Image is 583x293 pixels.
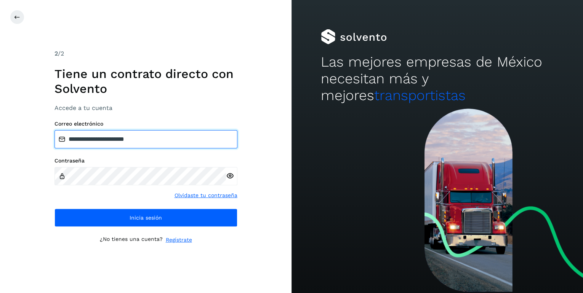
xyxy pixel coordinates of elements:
span: 2 [54,50,58,57]
a: Regístrate [166,236,192,244]
h3: Accede a tu cuenta [54,104,237,111]
label: Correo electrónico [54,121,237,127]
button: Inicia sesión [54,209,237,227]
h1: Tiene un contrato directo con Solvento [54,67,237,96]
p: ¿No tienes una cuenta? [100,236,163,244]
label: Contraseña [54,158,237,164]
span: Inicia sesión [130,215,162,220]
a: Olvidaste tu contraseña [175,191,237,199]
div: /2 [54,49,237,58]
h2: Las mejores empresas de México necesitan más y mejores [321,54,554,104]
span: transportistas [374,87,466,104]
